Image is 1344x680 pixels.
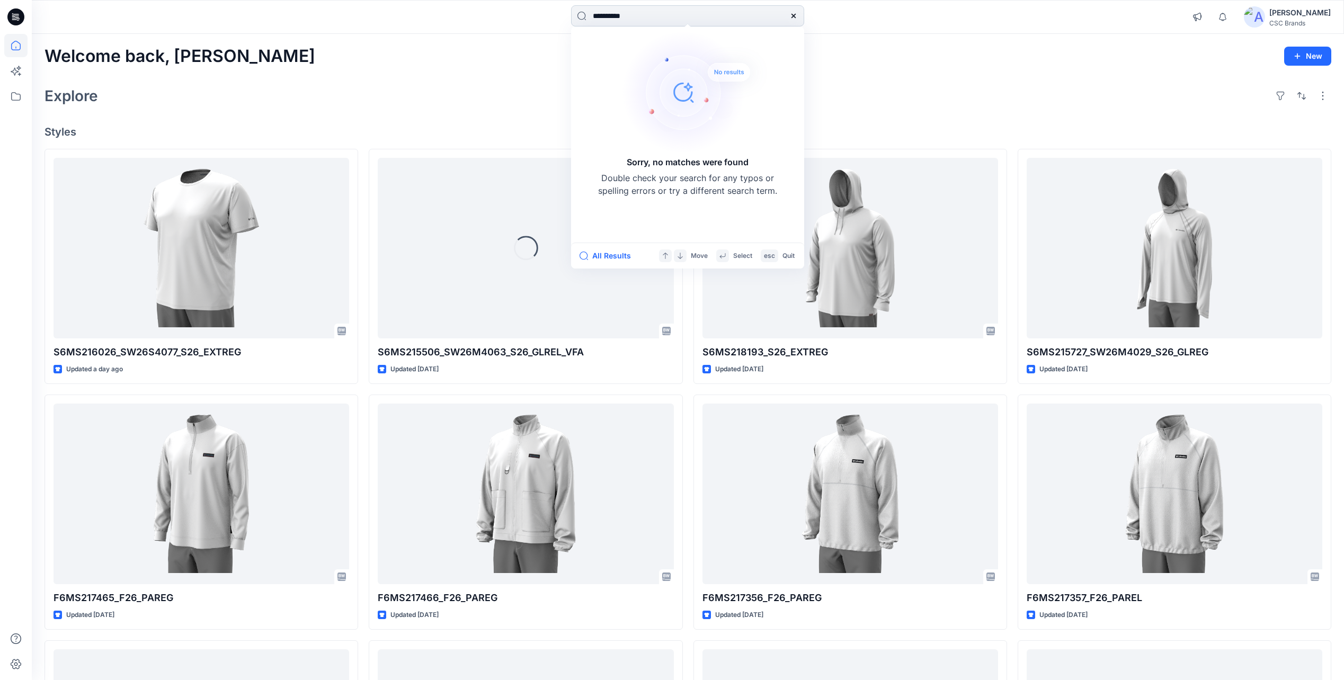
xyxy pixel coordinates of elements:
img: Sorry, no matches were found [622,29,770,156]
p: S6MS218193_S26_EXTREG [702,345,998,360]
p: Quit [782,250,795,262]
p: Select [733,250,752,262]
a: F6MS217465_F26_PAREG [54,404,349,584]
div: CSC Brands [1269,19,1331,27]
p: Updated [DATE] [390,610,439,621]
p: Double check your search for any typos or spelling errors or try a different search term. [598,172,778,197]
a: F6MS217357_F26_PAREL [1027,404,1322,584]
p: Updated [DATE] [66,610,114,621]
p: S6MS216026_SW26S4077_S26_EXTREG [54,345,349,360]
h2: Explore [44,87,98,104]
a: F6MS217466_F26_PAREG [378,404,673,584]
p: F6MS217356_F26_PAREG [702,590,998,605]
h5: Sorry, no matches were found [627,156,749,168]
a: S6MS218193_S26_EXTREG [702,158,998,338]
p: esc [764,250,775,262]
button: All Results [580,249,638,262]
p: S6MS215506_SW26M4063_S26_GLREL_VFA [378,345,673,360]
button: New [1284,47,1331,66]
div: [PERSON_NAME] [1269,6,1331,19]
p: F6MS217465_F26_PAREG [54,590,349,605]
h4: Styles [44,126,1331,138]
p: Updated [DATE] [1039,610,1088,621]
a: F6MS217356_F26_PAREG [702,404,998,584]
p: F6MS217357_F26_PAREL [1027,590,1322,605]
p: Updated [DATE] [715,364,763,375]
img: avatar [1244,6,1265,28]
a: S6MS215727_SW26M4029_S26_GLREG [1027,158,1322,338]
p: Updated a day ago [66,364,123,375]
p: Updated [DATE] [1039,364,1088,375]
p: Move [691,250,708,262]
a: S6MS216026_SW26S4077_S26_EXTREG [54,158,349,338]
p: F6MS217466_F26_PAREG [378,590,673,605]
h2: Welcome back, [PERSON_NAME] [44,47,315,66]
p: Updated [DATE] [390,364,439,375]
p: S6MS215727_SW26M4029_S26_GLREG [1027,345,1322,360]
p: Updated [DATE] [715,610,763,621]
